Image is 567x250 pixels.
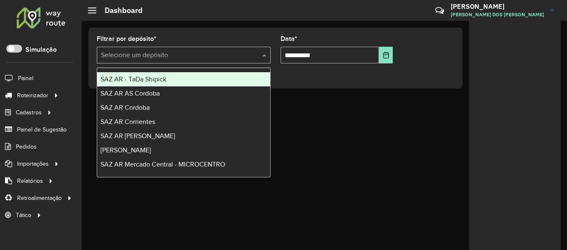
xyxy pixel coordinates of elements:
[100,161,225,168] span: SAZ AR Mercado Central - MICROCENTRO
[25,45,57,55] label: Simulação
[100,104,150,111] span: SAZ AR Cordoba
[451,11,544,18] span: [PERSON_NAME] DOS [PERSON_NAME]
[18,74,33,83] span: Painel
[379,47,393,63] button: Choose Date
[100,90,160,97] span: SAZ AR AS Cordoba
[100,118,155,125] span: SAZ AR Corrientes
[451,3,544,10] h3: [PERSON_NAME]
[16,211,31,220] span: Tático
[17,194,62,202] span: Retroalimentação
[17,159,49,168] span: Importações
[281,34,297,44] label: Data
[96,6,143,15] h2: Dashboard
[97,68,271,177] ng-dropdown-panel: Options list
[97,34,156,44] label: Filtrar por depósito
[100,76,166,83] span: SAZ AR - TaDa Shipick
[431,2,449,20] a: Contato Rápido
[17,125,67,134] span: Painel de Sugestão
[16,142,37,151] span: Pedidos
[16,108,42,117] span: Cadastros
[17,91,48,100] span: Roteirizador
[100,146,151,154] span: [PERSON_NAME]
[17,177,43,185] span: Relatórios
[100,132,175,139] span: SAZ AR [PERSON_NAME]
